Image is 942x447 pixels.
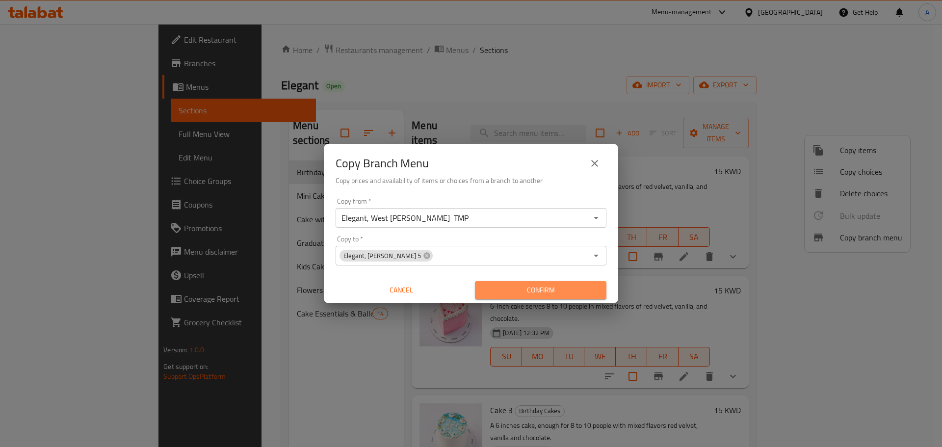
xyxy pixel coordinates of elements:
div: Elegant, [PERSON_NAME] 5 [340,250,433,262]
button: Open [589,249,603,263]
span: Cancel [340,284,463,296]
h6: Copy prices and availability of items or choices from a branch to another [336,175,606,186]
span: Elegant, [PERSON_NAME] 5 [340,251,425,261]
button: Cancel [336,281,467,299]
button: Open [589,211,603,225]
button: close [583,152,606,175]
h2: Copy Branch Menu [336,156,429,171]
span: Confirm [483,284,599,296]
button: Confirm [475,281,606,299]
